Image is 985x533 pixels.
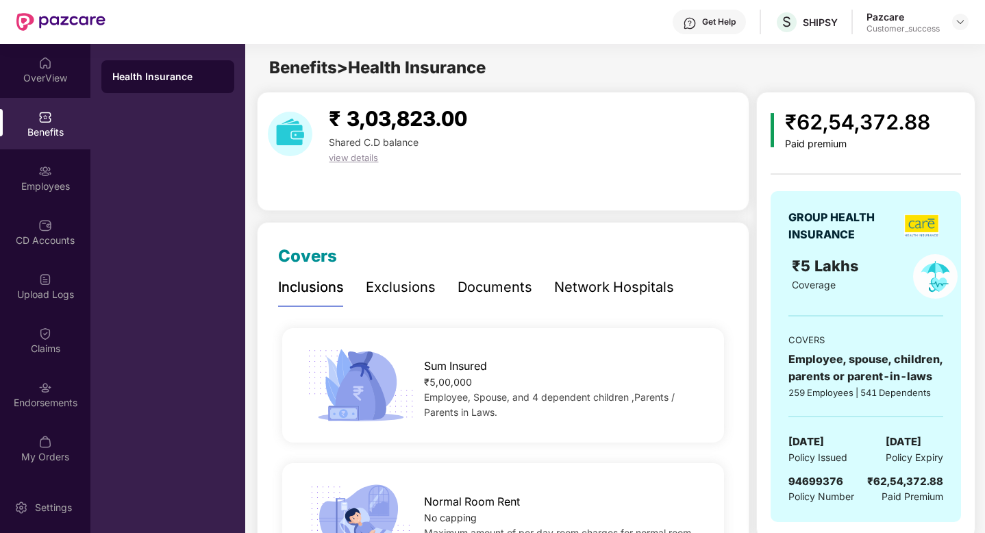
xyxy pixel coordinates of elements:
img: svg+xml;base64,PHN2ZyBpZD0iSGVscC0zMngzMiIgeG1sbnM9Imh0dHA6Ly93d3cudzMub3JnLzIwMDAvc3ZnIiB3aWR0aD... [683,16,697,30]
img: policyIcon [913,254,958,299]
span: Shared C.D balance [329,136,419,148]
div: Pazcare [866,10,940,23]
div: Get Help [702,16,736,27]
span: 94699376 [788,475,843,488]
img: svg+xml;base64,PHN2ZyBpZD0iRW1wbG95ZWVzIiB4bWxucz0iaHR0cDovL3d3dy53My5vcmcvMjAwMC9zdmciIHdpZHRoPS... [38,164,52,178]
div: COVERS [788,333,943,347]
div: ₹5,00,000 [424,375,703,390]
img: insurerLogo [904,214,939,237]
span: Benefits > Health Insurance [269,58,486,77]
div: Customer_success [866,23,940,34]
img: icon [303,345,419,426]
span: Policy Number [788,491,854,502]
img: svg+xml;base64,PHN2ZyBpZD0iU2V0dGluZy0yMHgyMCIgeG1sbnM9Imh0dHA6Ly93d3cudzMub3JnLzIwMDAvc3ZnIiB3aW... [14,501,28,515]
img: icon [771,113,774,147]
span: [DATE] [788,434,824,450]
span: ₹5 Lakhs [792,257,862,275]
span: Paid Premium [882,489,943,504]
span: ₹ 3,03,823.00 [329,106,467,131]
img: svg+xml;base64,PHN2ZyBpZD0iSG9tZSIgeG1sbnM9Imh0dHA6Ly93d3cudzMub3JnLzIwMDAvc3ZnIiB3aWR0aD0iMjAiIG... [38,56,52,70]
img: New Pazcare Logo [16,13,105,31]
div: Exclusions [366,277,436,298]
span: Covers [278,246,337,266]
span: Normal Room Rent [424,493,520,510]
div: Employee, spouse, children, parents or parent-in-laws [788,351,943,385]
img: svg+xml;base64,PHN2ZyBpZD0iVXBsb2FkX0xvZ3MiIGRhdGEtbmFtZT0iVXBsb2FkIExvZ3MiIHhtbG5zPSJodHRwOi8vd3... [38,273,52,286]
div: Paid premium [785,138,930,150]
img: download [268,112,312,156]
span: Policy Issued [788,450,847,465]
div: Documents [458,277,532,298]
div: Health Insurance [112,70,223,84]
span: Policy Expiry [886,450,943,465]
span: Coverage [792,279,836,290]
div: Settings [31,501,76,515]
div: Inclusions [278,277,344,298]
span: view details [329,152,378,163]
div: GROUP HEALTH INSURANCE [788,209,899,243]
div: ₹62,54,372.88 [785,106,930,138]
div: No capping [424,510,703,525]
img: svg+xml;base64,PHN2ZyBpZD0iQmVuZWZpdHMiIHhtbG5zPSJodHRwOi8vd3d3LnczLm9yZy8yMDAwL3N2ZyIgd2lkdGg9Ij... [38,110,52,124]
div: ₹62,54,372.88 [867,473,943,490]
span: Sum Insured [424,358,487,375]
img: svg+xml;base64,PHN2ZyBpZD0iRHJvcGRvd24tMzJ4MzIiIHhtbG5zPSJodHRwOi8vd3d3LnczLm9yZy8yMDAwL3N2ZyIgd2... [955,16,966,27]
img: svg+xml;base64,PHN2ZyBpZD0iQ0RfQWNjb3VudHMiIGRhdGEtbmFtZT0iQ0QgQWNjb3VudHMiIHhtbG5zPSJodHRwOi8vd3... [38,219,52,232]
div: Network Hospitals [554,277,674,298]
span: [DATE] [886,434,921,450]
img: svg+xml;base64,PHN2ZyBpZD0iRW5kb3JzZW1lbnRzIiB4bWxucz0iaHR0cDovL3d3dy53My5vcmcvMjAwMC9zdmciIHdpZH... [38,381,52,395]
div: 259 Employees | 541 Dependents [788,386,943,399]
img: svg+xml;base64,PHN2ZyBpZD0iQ2xhaW0iIHhtbG5zPSJodHRwOi8vd3d3LnczLm9yZy8yMDAwL3N2ZyIgd2lkdGg9IjIwIi... [38,327,52,340]
span: Employee, Spouse, and 4 dependent children ,Parents / Parents in Laws. [424,391,675,418]
img: svg+xml;base64,PHN2ZyBpZD0iTXlfT3JkZXJzIiBkYXRhLW5hbWU9Ik15IE9yZGVycyIgeG1sbnM9Imh0dHA6Ly93d3cudz... [38,435,52,449]
span: S [782,14,791,30]
div: SHIPSY [803,16,838,29]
